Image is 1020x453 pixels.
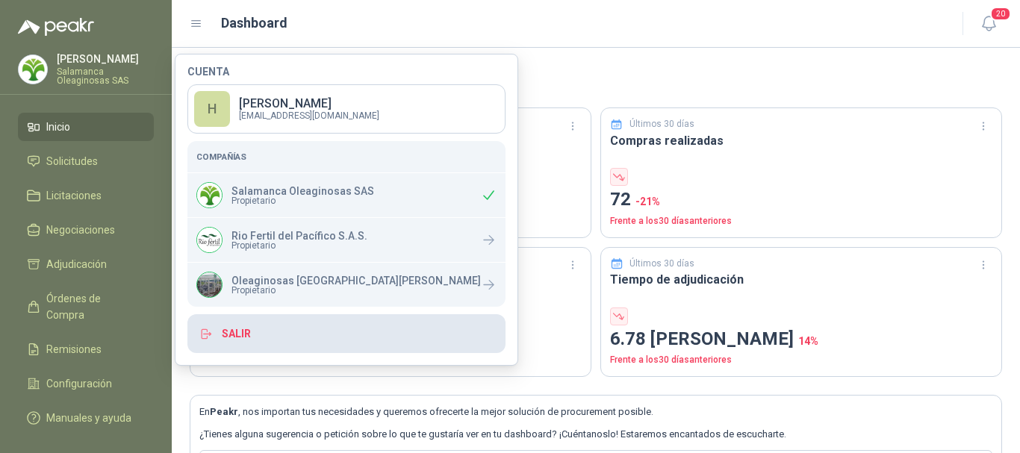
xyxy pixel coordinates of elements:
[46,222,115,238] span: Negociaciones
[196,150,497,163] h5: Compañías
[610,214,992,228] p: Frente a los 30 días anteriores
[57,67,154,85] p: Salamanca Oleaginosas SAS
[610,131,992,150] h3: Compras realizadas
[46,119,70,135] span: Inicio
[19,55,47,84] img: Company Logo
[18,335,154,363] a: Remisiones
[18,216,154,244] a: Negociaciones
[18,181,154,210] a: Licitaciones
[187,263,506,307] a: Company LogoOleaginosas [GEOGRAPHIC_DATA][PERSON_NAME]Propietario
[239,98,379,110] p: [PERSON_NAME]
[221,13,287,34] h1: Dashboard
[231,286,481,295] span: Propietario
[197,228,222,252] img: Company Logo
[46,290,140,323] span: Órdenes de Compra
[46,256,107,272] span: Adjudicación
[18,250,154,278] a: Adjudicación
[635,196,660,207] span: -21 %
[46,153,98,169] span: Solicitudes
[197,272,222,297] img: Company Logo
[990,7,1011,21] span: 20
[187,218,506,262] a: Company LogoRio Fertil del Pacífico S.A.S.Propietario
[187,66,506,77] h4: Cuenta
[187,173,506,217] div: Company LogoSalamanca Oleaginosas SASPropietario
[231,241,367,250] span: Propietario
[18,18,94,36] img: Logo peakr
[214,66,1002,89] h3: Bienvenido de nuevo [PERSON_NAME]
[199,427,992,442] p: ¿Tienes alguna sugerencia o petición sobre lo que te gustaría ver en tu dashboard? ¡Cuéntanoslo! ...
[231,231,367,241] p: Rio Fertil del Pacífico S.A.S.
[231,196,374,205] span: Propietario
[629,257,694,271] p: Últimos 30 días
[231,275,481,286] p: Oleaginosas [GEOGRAPHIC_DATA][PERSON_NAME]
[57,54,154,64] p: [PERSON_NAME]
[610,325,992,354] p: 6.78 [PERSON_NAME]
[18,113,154,141] a: Inicio
[629,117,694,131] p: Últimos 30 días
[18,404,154,432] a: Manuales y ayuda
[187,84,506,134] a: H[PERSON_NAME] [EMAIL_ADDRESS][DOMAIN_NAME]
[46,410,131,426] span: Manuales y ayuda
[975,10,1002,37] button: 20
[199,404,992,419] p: En , nos importan tus necesidades y queremos ofrecerte la mejor solución de procurement posible.
[610,186,992,214] p: 72
[610,353,992,367] p: Frente a los 30 días anteriores
[46,341,102,357] span: Remisiones
[46,375,112,392] span: Configuración
[197,183,222,207] img: Company Logo
[18,147,154,175] a: Solicitudes
[239,111,379,120] p: [EMAIL_ADDRESS][DOMAIN_NAME]
[46,187,102,204] span: Licitaciones
[187,314,506,353] button: Salir
[210,406,238,417] b: Peakr
[18,284,154,329] a: Órdenes de Compra
[798,335,818,347] span: 14 %
[18,369,154,398] a: Configuración
[194,91,230,127] div: H
[610,270,992,289] h3: Tiempo de adjudicación
[231,186,374,196] p: Salamanca Oleaginosas SAS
